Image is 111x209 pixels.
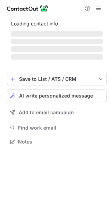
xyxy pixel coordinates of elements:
button: Notes [7,137,107,147]
button: Find work email [7,123,107,133]
span: Add to email campaign [19,110,74,115]
button: Add to email campaign [7,106,107,119]
p: Loading contact info [11,21,103,26]
span: ‌ [11,31,103,37]
span: Find work email [18,125,104,131]
span: AI write personalized message [19,93,93,99]
span: ‌ [11,39,103,44]
span: Notes [18,139,104,145]
div: Save to List / ATS / CRM [19,76,95,82]
span: ‌ [11,54,103,60]
span: ‌ [11,46,103,52]
button: AI write personalized message [7,90,107,102]
img: ContactOut v5.3.10 [7,4,49,13]
button: save-profile-one-click [7,73,107,85]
